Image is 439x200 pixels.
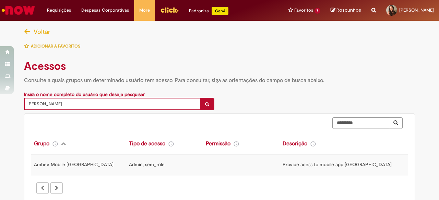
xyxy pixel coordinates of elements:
[34,161,114,168] span: Ambev Mobile [GEOGRAPHIC_DATA]
[203,133,280,155] th: Permissão
[129,139,165,148] div: Tipo de acesso
[24,98,214,110] a: [PERSON_NAME]Limpar campo user
[31,43,80,49] span: Adicionar a Favoritos
[126,133,203,155] th: Tipo de acesso
[206,139,230,148] div: Permissão
[24,77,415,84] h4: Consulte a quais grupos um determinado usuário tem acesso. Para consultar, siga as orientações do...
[332,117,389,129] input: Pesquisar
[331,7,361,14] a: Rascunhos
[47,7,71,14] span: Requisições
[139,7,150,14] span: More
[24,25,54,39] button: Voltar
[81,7,129,14] span: Despesas Corporativas
[129,161,165,168] span: Admin, sem_role
[34,139,49,148] div: Grupo
[24,60,415,73] h1: Acessos
[24,39,84,53] button: Adicionar a Favoritos
[34,28,50,36] span: Voltar
[389,117,403,129] button: Pesquisar
[399,7,434,13] span: [PERSON_NAME]
[24,91,214,98] div: Insira o nome completo do usuário que deseja pesquisar
[212,7,228,15] p: +GenAi
[160,5,179,15] img: click_logo_yellow_360x200.png
[280,133,408,155] th: Descrição
[315,8,320,14] span: 7
[189,7,228,15] div: Padroniza
[283,139,307,148] div: Descrição
[294,7,313,14] span: Favoritos
[1,3,36,17] img: ServiceNow
[283,161,392,168] span: Provide acess to mobile app [GEOGRAPHIC_DATA]
[27,98,197,109] span: [PERSON_NAME]
[336,7,361,13] span: Rascunhos
[31,133,126,155] th: Grupo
